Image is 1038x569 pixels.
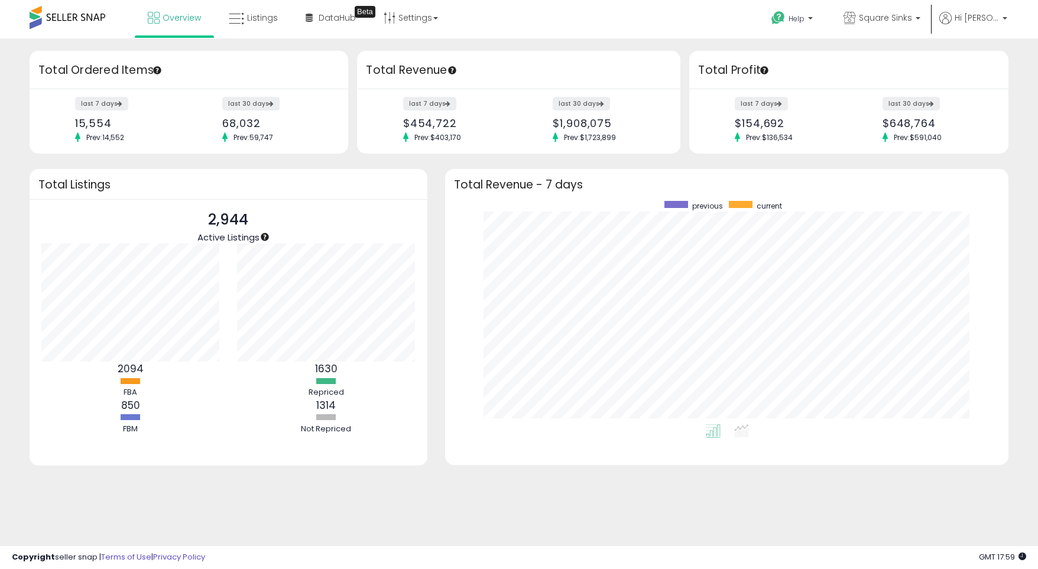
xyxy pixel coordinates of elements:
[859,12,912,24] span: Square Sinks
[197,209,259,231] p: 2,944
[883,97,940,110] label: last 30 days
[740,132,799,142] span: Prev: $136,534
[75,97,128,110] label: last 7 days
[291,387,362,398] div: Repriced
[259,232,270,242] div: Tooltip anchor
[222,97,280,110] label: last 30 days
[403,117,510,129] div: $454,722
[228,132,279,142] span: Prev: 59,747
[553,117,660,129] div: $1,908,075
[735,97,788,110] label: last 7 days
[735,117,840,129] div: $154,692
[403,97,456,110] label: last 7 days
[95,387,166,398] div: FBA
[553,97,610,110] label: last 30 days
[955,12,999,24] span: Hi [PERSON_NAME]
[315,362,338,376] b: 1630
[698,62,999,79] h3: Total Profit
[762,2,825,38] a: Help
[447,65,458,76] div: Tooltip anchor
[759,65,770,76] div: Tooltip anchor
[939,12,1007,38] a: Hi [PERSON_NAME]
[883,117,988,129] div: $648,764
[291,424,362,435] div: Not Repriced
[80,132,130,142] span: Prev: 14,552
[366,62,672,79] h3: Total Revenue
[38,62,339,79] h3: Total Ordered Items
[222,117,327,129] div: 68,032
[757,201,782,211] span: current
[355,6,375,18] div: Tooltip anchor
[247,12,278,24] span: Listings
[408,132,467,142] span: Prev: $403,170
[163,12,201,24] span: Overview
[692,201,723,211] span: previous
[197,231,259,243] span: Active Listings
[789,14,805,24] span: Help
[95,424,166,435] div: FBM
[888,132,948,142] span: Prev: $591,040
[319,12,356,24] span: DataHub
[454,180,1000,189] h3: Total Revenue - 7 days
[316,398,336,412] b: 1314
[771,11,786,25] i: Get Help
[118,362,144,376] b: 2094
[38,180,419,189] h3: Total Listings
[152,65,163,76] div: Tooltip anchor
[558,132,622,142] span: Prev: $1,723,899
[75,117,180,129] div: 15,554
[121,398,140,412] b: 850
